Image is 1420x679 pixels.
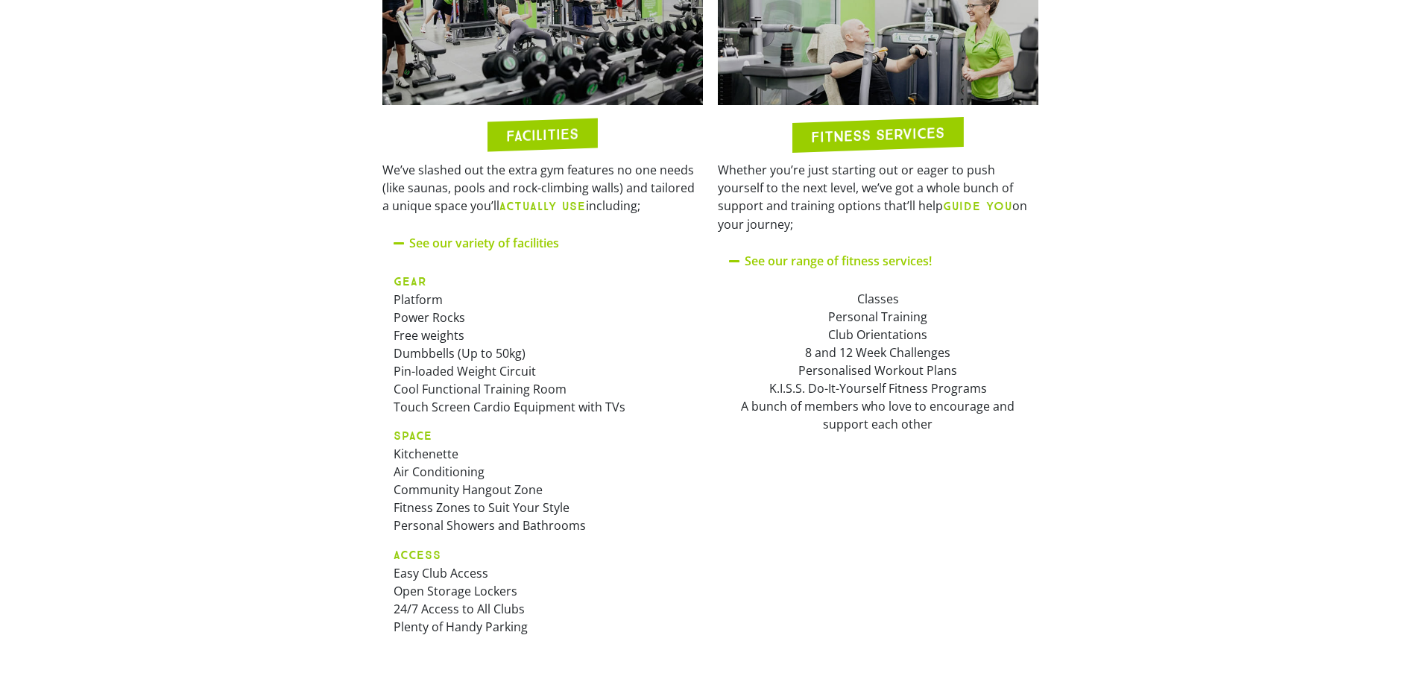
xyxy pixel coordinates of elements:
[729,290,1027,433] div: Classes Personal Training Club Orientations 8 and 12 Week Challenges Personalised Workout Plans K...
[943,199,1012,213] b: GUIDE YOU
[718,161,1038,233] p: Whether you’re just starting out or eager to push yourself to the next level, we’ve got a whole b...
[382,261,703,657] div: See our variety of facilities
[394,429,432,443] strong: SPACE
[394,546,692,636] p: Easy Club Access Open Storage Lockers 24/7 Access to All Clubs Plenty of Handy Parking
[718,279,1038,444] div: See our range of fitness services!
[745,253,932,269] a: See our range of fitness services!
[394,274,427,288] strong: GEAR
[718,244,1038,279] div: See our range of fitness services!
[394,426,692,534] p: Kitchenette Air Conditioning Community Hangout Zone Fitness Zones to Suit Your Style Personal Sho...
[394,272,692,416] p: Platform Power Rocks Free weights Dumbbells (Up to 50kg) Pin-loaded Weight Circuit Cool Functiona...
[506,126,578,143] h2: FACILITIES
[382,226,703,261] div: See our variety of facilities
[499,199,586,213] b: ACTUALLY USE
[394,548,441,562] strong: ACCESS
[409,235,559,251] a: See our variety of facilities
[382,161,703,215] p: We’ve slashed out the extra gym features no one needs (like saunas, pools and rock-climbing walls...
[811,124,944,144] h2: FITNESS SERVICES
